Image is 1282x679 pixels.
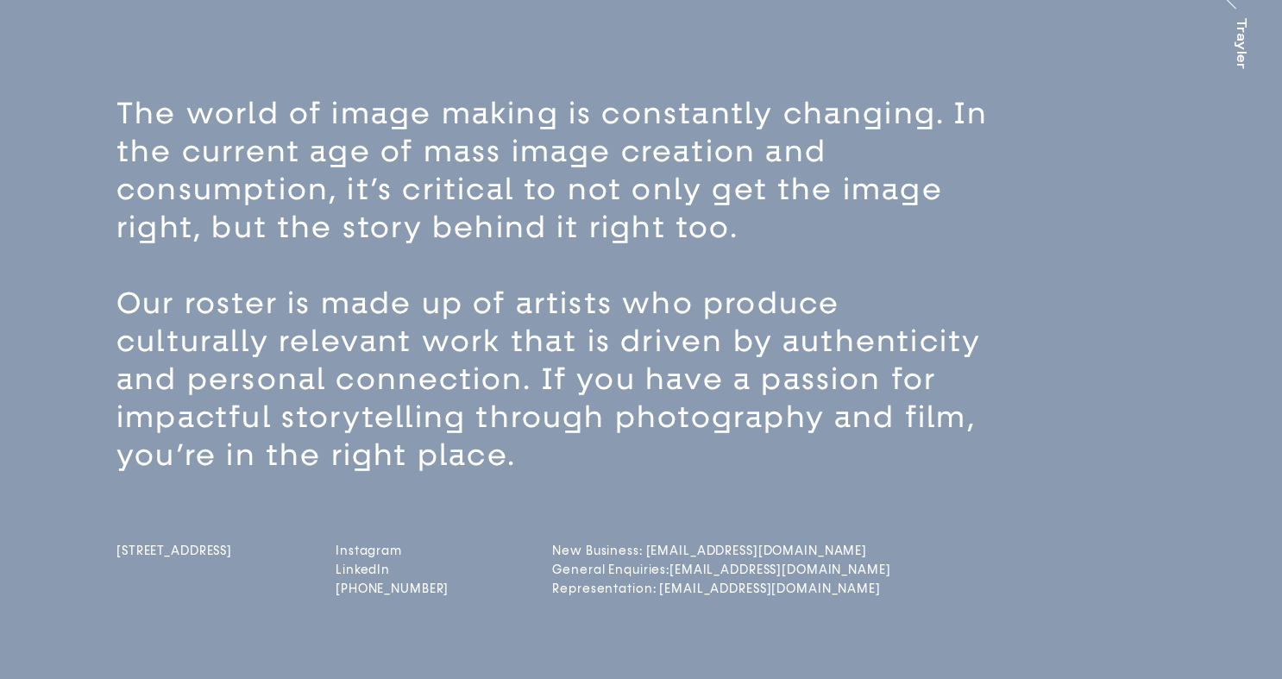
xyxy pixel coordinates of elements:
[116,544,232,558] span: [STREET_ADDRESS]
[336,563,449,577] a: LinkedIn
[1234,17,1247,69] div: Trayler
[552,563,688,577] a: General Enquiries:[EMAIL_ADDRESS][DOMAIN_NAME]
[116,95,1004,247] p: The world of image making is constantly changing. In the current age of mass image creation and c...
[116,285,1004,475] p: Our roster is made up of artists who produce culturally relevant work that is driven by authentic...
[116,544,232,600] a: [STREET_ADDRESS]
[552,544,688,558] a: New Business: [EMAIL_ADDRESS][DOMAIN_NAME]
[336,544,449,558] a: Instagram
[552,582,688,596] a: Representation: [EMAIL_ADDRESS][DOMAIN_NAME]
[1230,17,1247,88] a: Trayler
[336,582,449,596] a: [PHONE_NUMBER]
